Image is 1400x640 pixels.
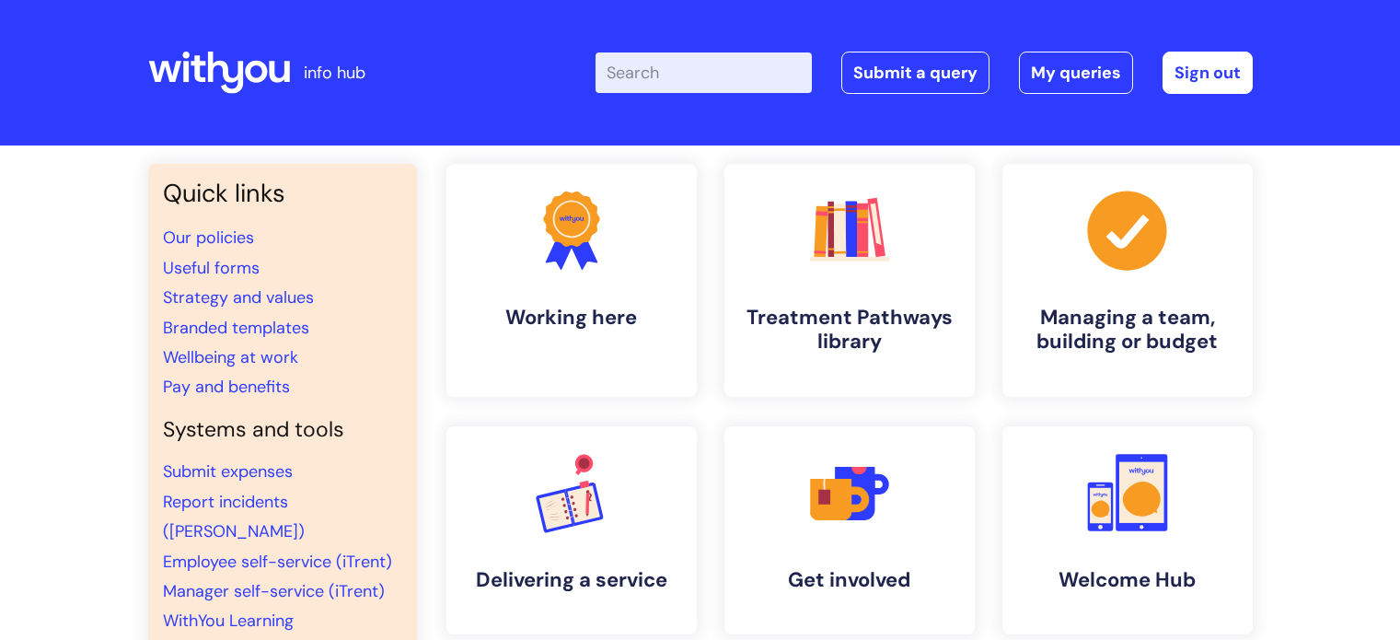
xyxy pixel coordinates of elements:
h4: Welcome Hub [1017,568,1238,592]
a: Delivering a service [446,426,697,634]
a: Report incidents ([PERSON_NAME]) [163,491,305,542]
h4: Treatment Pathways library [739,306,960,355]
h4: Managing a team, building or budget [1017,306,1238,355]
a: Wellbeing at work [163,346,298,368]
a: Submit expenses [163,460,293,483]
input: Search [596,52,812,93]
a: Working here [446,164,697,397]
a: Branded templates [163,317,309,339]
a: Useful forms [163,257,260,279]
h4: Systems and tools [163,417,402,443]
a: Treatment Pathways library [724,164,975,397]
div: | - [596,52,1253,94]
a: Our policies [163,227,254,249]
a: Manager self-service (iTrent) [163,580,385,602]
p: info hub [304,58,365,87]
a: Welcome Hub [1002,426,1253,634]
a: WithYou Learning [163,610,294,632]
h3: Quick links [163,179,402,208]
a: Managing a team, building or budget [1002,164,1253,397]
h4: Get involved [739,568,960,592]
a: Submit a query [841,52,989,94]
a: Get involved [724,426,975,634]
h4: Delivering a service [461,568,682,592]
a: My queries [1019,52,1133,94]
a: Strategy and values [163,286,314,308]
a: Employee self-service (iTrent) [163,551,392,573]
h4: Working here [461,306,682,330]
a: Pay and benefits [163,376,290,398]
a: Sign out [1163,52,1253,94]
